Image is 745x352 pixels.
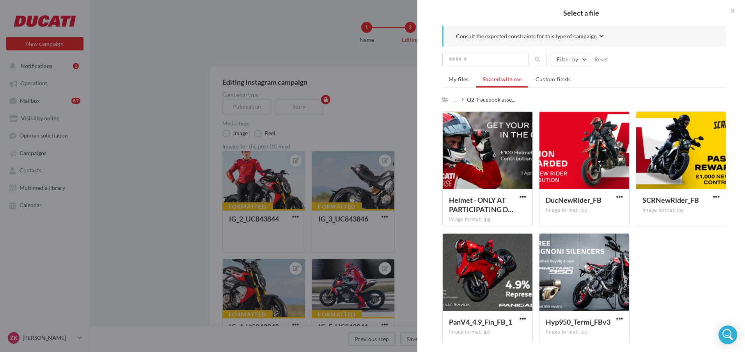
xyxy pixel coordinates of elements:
[642,196,699,204] span: SCRNewRider_FB
[449,216,526,223] div: Image format: jpg
[456,32,597,40] span: Consult the expected constraints for this type of campaign
[449,329,526,336] div: Image format: jpg
[449,76,469,82] span: My files
[482,76,522,82] span: Shared with me
[449,318,512,326] span: PanV4_4.9_Fin_FB_1
[449,196,513,214] span: Helmet - ONLY AT PARTICIPATING DEALERS_Fb
[536,76,571,82] span: Custom fields
[546,318,610,326] span: Hyp950_Termi_FBv3
[467,96,515,104] span: Q2 `Facebook asse...
[546,196,601,204] span: DucNewRider_FB
[546,207,623,214] div: Image format: jpg
[591,55,612,64] button: Reset
[718,325,737,344] div: Open Intercom Messenger
[546,329,623,336] div: Image format: jpg
[452,94,458,105] div: ...
[430,9,733,16] h2: Select a file
[642,207,720,214] div: Image format: jpg
[550,53,591,66] button: Filter by
[456,32,604,42] button: Consult the expected constraints for this type of campaign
